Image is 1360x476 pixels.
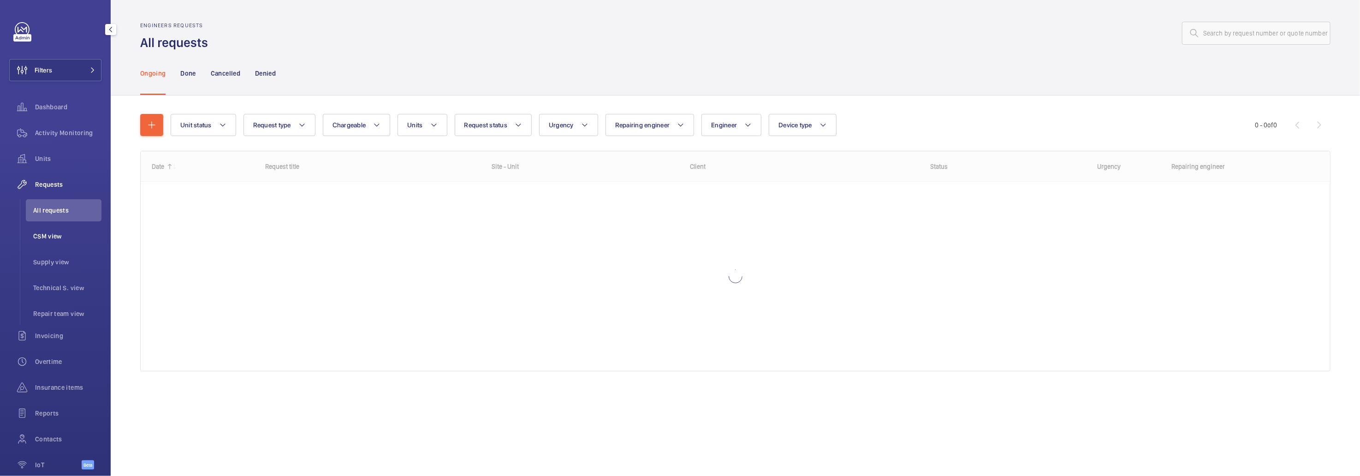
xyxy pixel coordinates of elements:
button: Filters [9,59,101,81]
span: Reports [35,409,101,418]
button: Request status [455,114,532,136]
span: Chargeable [333,121,366,129]
span: Repairing engineer [615,121,670,129]
button: Request type [243,114,315,136]
span: Engineer [711,121,737,129]
p: Cancelled [211,69,240,78]
button: Repairing engineer [606,114,695,136]
span: Units [407,121,422,129]
span: Repair team view [33,309,101,318]
span: Activity Monitoring [35,128,101,137]
h1: All requests [140,34,214,51]
span: Contacts [35,434,101,444]
span: Urgency [549,121,574,129]
span: 0 - 0 0 [1255,122,1277,128]
span: of [1267,121,1273,129]
span: Device type [778,121,812,129]
span: Overtime [35,357,101,366]
span: Technical S. view [33,283,101,292]
span: Insurance items [35,383,101,392]
button: Urgency [539,114,598,136]
span: Request status [464,121,508,129]
span: CSM view [33,232,101,241]
span: Supply view [33,257,101,267]
span: Beta [82,460,94,470]
h2: Engineers requests [140,22,214,29]
button: Chargeable [323,114,391,136]
p: Denied [255,69,276,78]
span: IoT [35,460,82,470]
input: Search by request number or quote number [1182,22,1330,45]
button: Unit status [171,114,236,136]
span: Dashboard [35,102,101,112]
span: Request type [253,121,291,129]
p: Done [180,69,196,78]
span: Invoicing [35,331,101,340]
button: Engineer [701,114,761,136]
span: Requests [35,180,101,189]
button: Units [398,114,447,136]
p: Ongoing [140,69,166,78]
span: Filters [35,65,52,75]
span: Unit status [180,121,212,129]
span: Units [35,154,101,163]
span: All requests [33,206,101,215]
button: Device type [769,114,837,136]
